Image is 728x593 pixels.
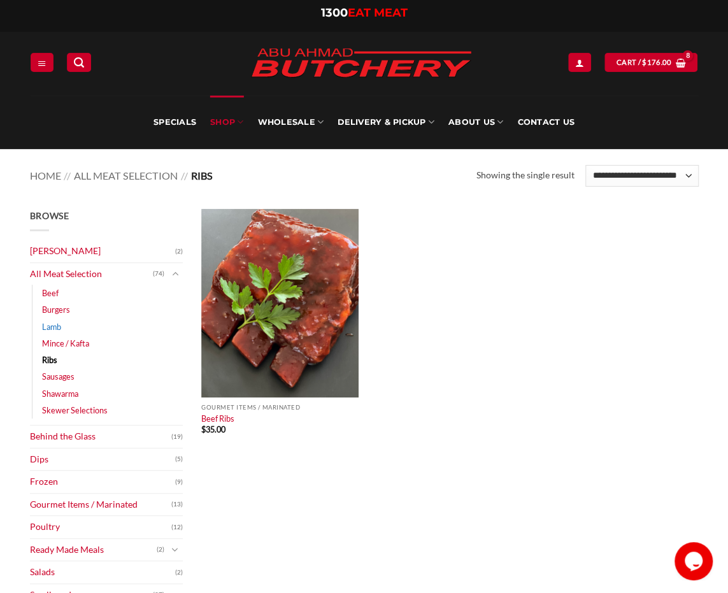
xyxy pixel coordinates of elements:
a: Burgers [42,301,70,318]
span: (74) [153,264,164,283]
span: (13) [171,495,183,514]
a: Ribs [42,352,57,368]
a: [PERSON_NAME] [30,240,175,262]
a: Home [30,169,61,182]
a: Gourmet Items / Marinated [30,494,171,516]
a: Contact Us [517,96,575,149]
a: Frozen [30,471,175,493]
a: All Meat Selection [74,169,178,182]
span: // [64,169,71,182]
a: Mince / Kafta [42,335,89,352]
span: $ [201,424,206,434]
a: Shawarma [42,385,78,402]
button: Toggle [168,543,183,557]
span: EAT MEAT [348,6,408,20]
span: (5) [175,450,183,469]
span: (2) [175,563,183,582]
a: Specials [153,96,196,149]
span: Cart / [617,57,672,68]
select: Shop order [585,165,698,187]
bdi: 35.00 [201,424,225,434]
img: Beef Ribs [201,209,359,397]
span: (2) [157,540,164,559]
a: About Us [448,96,503,149]
a: Delivery & Pickup [338,96,434,149]
span: Ribs [191,169,213,182]
a: SHOP [210,96,243,149]
button: Toggle [168,267,183,281]
a: Wholesale [257,96,324,149]
a: Skewer Selections [42,402,108,418]
a: Salads [30,561,175,583]
a: Menu [31,53,54,71]
a: Poultry [30,516,171,538]
a: Login [568,53,591,71]
span: $ [642,57,646,68]
a: View cart [604,53,697,71]
span: 1300 [321,6,348,20]
a: Dips [30,448,175,471]
span: // [181,169,188,182]
img: Abu Ahmad Butchery [240,39,482,88]
a: Ready Made Meals [30,539,157,561]
a: Behind the Glass [30,425,171,448]
a: Sausages [42,368,75,385]
a: All Meat Selection [30,263,153,285]
span: (2) [175,242,183,261]
span: (12) [171,518,183,537]
a: Beef Ribs [201,413,234,424]
p: Showing the single result [476,168,575,183]
bdi: 176.00 [642,58,671,66]
a: Beef [42,285,59,301]
a: Lamb [42,318,61,335]
a: Search [67,53,91,71]
span: (19) [171,427,183,447]
iframe: chat widget [674,542,715,580]
span: Browse [30,210,69,221]
span: (9) [175,473,183,492]
a: 1300EAT MEAT [321,6,408,20]
p: Gourmet Items / Marinated [201,404,359,411]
